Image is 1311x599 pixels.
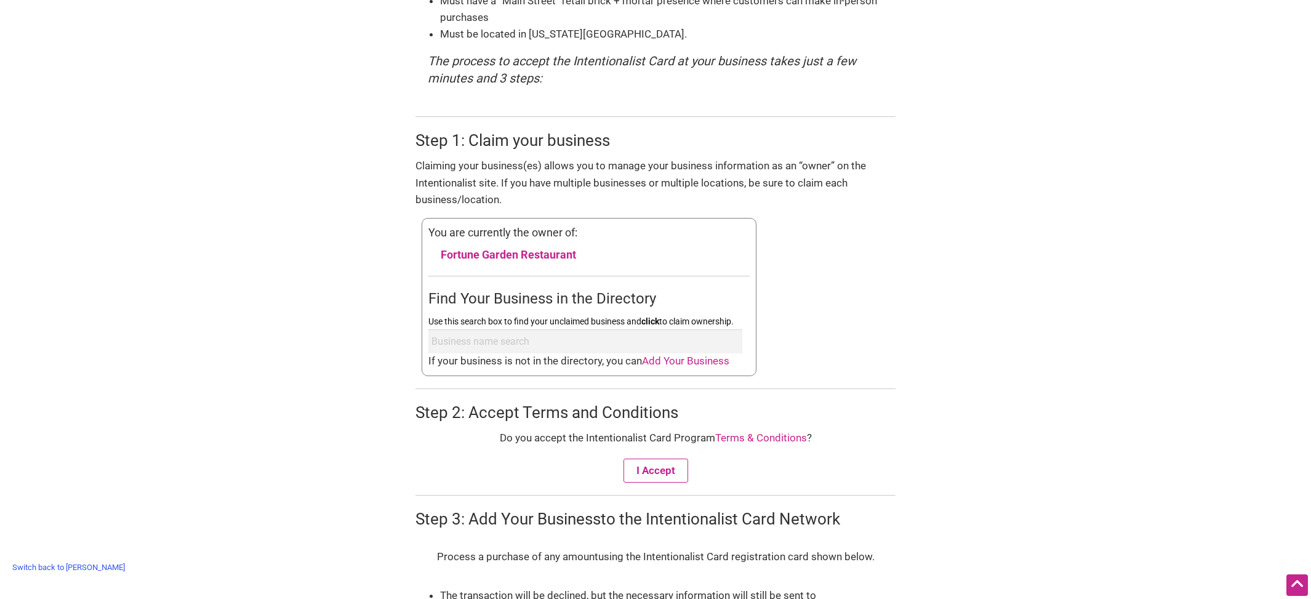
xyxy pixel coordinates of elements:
b: click [641,316,659,326]
p: Process a purchase of any amount using the Intentionalist Card registration card shown below. [437,549,875,565]
div: Scroll Back to Top [1286,574,1308,596]
span: Add Your Business [642,355,729,367]
input: Business name search [428,329,742,353]
a: Fortune Garden Restaurant [441,248,576,261]
em: The process to accept the Intentionalist Card at your business takes just a few minutes and 3 steps: [428,54,856,86]
h3: Step 1: Claim your business [415,129,896,151]
label: Use this search box to find your unclaimed business and to claim ownership. [428,314,750,329]
p: Claiming your business(es) allows you to manage your business information as an “owner” on the In... [415,158,896,208]
summary: If your business is not in the directory, you canAdd Your Business [428,353,750,369]
h4: Find Your Business in the Directory [428,289,750,310]
h6: You are currently the owner of: [428,225,750,240]
a: Terms & Conditions [715,432,807,444]
h3: Step 3: Add Your Business to the Intentionalist Card Network [415,508,896,530]
a: Switch back to [PERSON_NAME] [6,558,131,577]
li: Must be located in [US_STATE][GEOGRAPHIC_DATA]. [440,26,883,42]
p: Do you accept the Intentionalist Card Program ? [415,430,896,446]
h3: Step 2: Accept Terms and Conditions [415,401,896,424]
button: I Accept [623,459,688,483]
